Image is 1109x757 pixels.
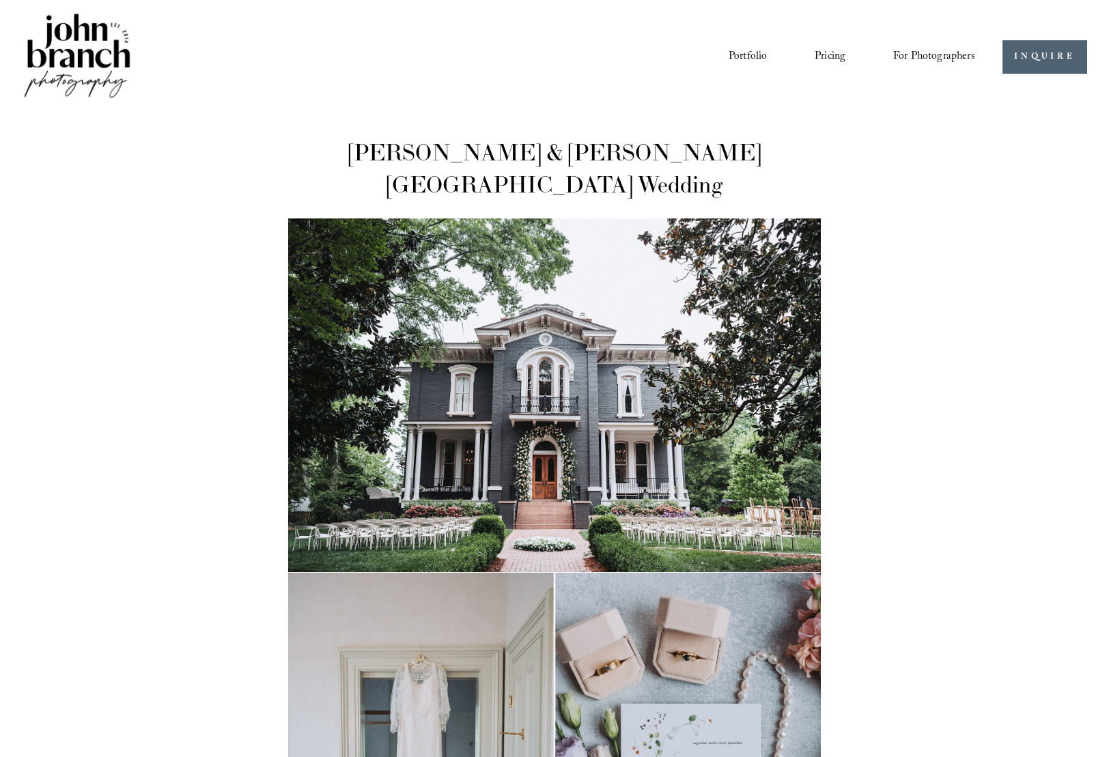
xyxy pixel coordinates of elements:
[1002,40,1086,74] a: INQUIRE
[22,11,132,103] img: John Branch IV Photography
[893,46,975,68] span: For Photographers
[288,137,821,201] h1: [PERSON_NAME] & [PERSON_NAME][GEOGRAPHIC_DATA] Wedding
[893,46,975,69] a: folder dropdown
[815,46,845,69] a: Pricing
[729,46,767,69] a: Portfolio
[288,218,821,572] img: heights-house-wedding-venue.jpg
